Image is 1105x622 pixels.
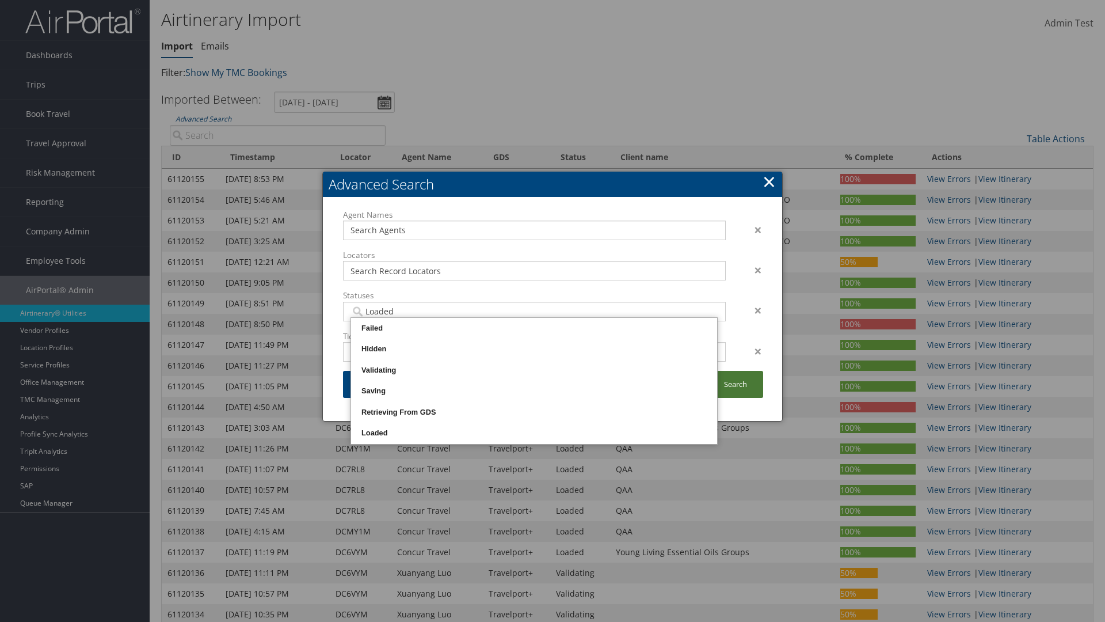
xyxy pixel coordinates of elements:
[343,290,726,301] label: Statuses
[734,223,771,237] div: ×
[343,331,726,342] label: Ticket Numbers
[734,304,771,317] div: ×
[343,371,450,398] a: Additional Filters...
[350,225,718,236] input: Search Agents
[353,365,715,376] div: Validating
[343,209,726,221] label: Agent Names
[323,172,782,197] h2: Advanced Search
[353,323,715,334] div: Failed
[343,249,726,261] label: Locators
[353,343,715,355] div: Hidden
[350,265,718,276] input: Search Record Locators
[734,263,771,277] div: ×
[353,427,715,439] div: Loaded
[353,385,715,397] div: Saving
[734,344,771,358] div: ×
[707,371,763,398] a: Search
[353,407,715,418] div: Retrieving From GDS
[763,170,776,193] a: Close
